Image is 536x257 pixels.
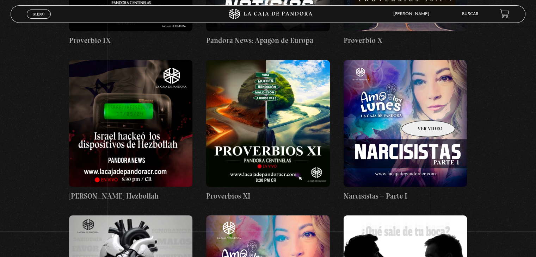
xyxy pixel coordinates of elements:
a: Narcisistas – Parte I [344,60,467,202]
h4: [PERSON_NAME] Hezbollah [69,190,192,202]
span: Menu [33,12,45,16]
a: [PERSON_NAME] Hezbollah [69,60,192,202]
h4: Proverbios XI [206,190,329,202]
h4: Proverbio X [344,35,467,46]
h4: Pandora News: Apagón de Europa [206,35,329,46]
span: Cerrar [31,18,47,23]
span: [PERSON_NAME] [390,12,436,16]
a: Buscar [462,12,479,16]
h4: Narcisistas – Parte I [344,190,467,202]
a: View your shopping cart [500,9,509,19]
h4: Proverbio IX [69,35,192,46]
a: Proverbios XI [206,60,329,202]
